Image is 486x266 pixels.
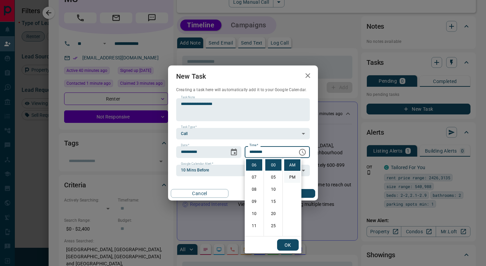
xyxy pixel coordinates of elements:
li: 15 minutes [265,196,281,207]
label: Task Note [181,95,195,100]
button: Choose time, selected time is 6:00 AM [296,145,309,159]
li: 7 hours [246,171,262,183]
button: OK [277,239,299,251]
li: 30 minutes [265,232,281,244]
label: Google Calendar Alert [181,162,213,166]
li: 0 minutes [265,159,281,171]
ul: Select meridiem [282,158,301,236]
button: Cancel [171,189,228,198]
li: 6 hours [246,159,262,171]
button: Choose date, selected date is Sep 15, 2025 [227,145,241,159]
li: PM [284,171,300,183]
div: Call [176,128,310,139]
li: 5 minutes [265,171,281,183]
label: Task Type [181,125,197,129]
label: Time [249,143,258,148]
li: 10 hours [246,208,262,219]
ul: Select hours [245,158,264,236]
li: 8 hours [246,184,262,195]
p: Creating a task here will automatically add it to your Google Calendar. [176,87,310,93]
li: 9 hours [246,196,262,207]
div: 10 Mins Before [176,165,310,176]
ul: Select minutes [264,158,282,236]
li: 20 minutes [265,208,281,219]
label: Date [181,143,189,148]
li: AM [284,159,300,171]
h2: New Task [168,65,214,87]
li: 11 hours [246,220,262,232]
li: 25 minutes [265,220,281,232]
li: 10 minutes [265,184,281,195]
